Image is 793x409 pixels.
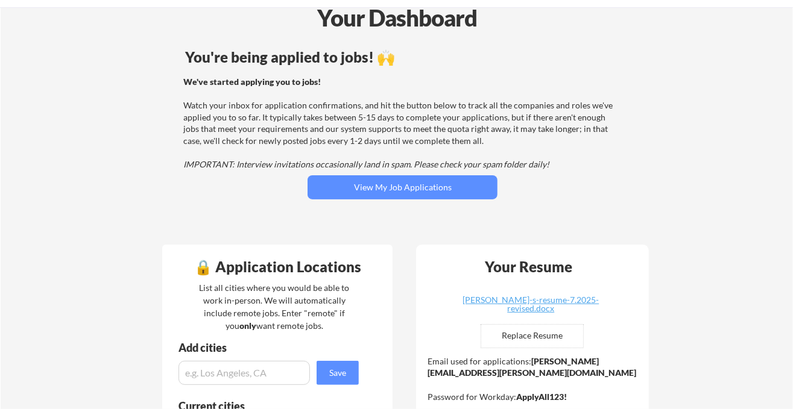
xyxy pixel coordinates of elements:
em: IMPORTANT: Interview invitations occasionally land in spam. Please check your spam folder daily! [183,159,549,169]
strong: [PERSON_NAME][EMAIL_ADDRESS][PERSON_NAME][DOMAIN_NAME] [428,356,636,378]
div: You're being applied to jobs! 🙌 [185,50,620,64]
button: Save [317,361,359,385]
a: [PERSON_NAME]-s-resume-7.2025-revised.docx [459,296,602,314]
div: 🔒 Application Locations [165,260,390,274]
strong: We've started applying you to jobs! [183,76,321,87]
strong: only [239,320,256,331]
div: Add cities [179,342,362,353]
div: [PERSON_NAME]-s-resume-7.2025-revised.docx [459,296,602,313]
div: Your Resume [469,260,588,274]
div: Watch your inbox for application confirmations, and hit the button below to track all the compani... [183,76,618,170]
input: e.g. Los Angeles, CA [179,361,310,385]
div: List all cities where you would be able to work in-person. We will automatically include remote j... [191,281,357,332]
div: Your Dashboard [1,1,793,35]
button: View My Job Applications [308,175,498,199]
strong: ApplyAll123! [516,392,567,402]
